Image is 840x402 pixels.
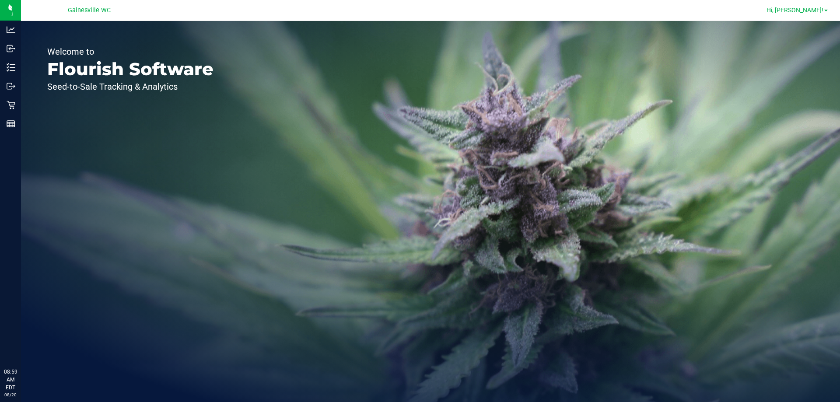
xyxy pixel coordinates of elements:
p: Seed-to-Sale Tracking & Analytics [47,82,213,91]
inline-svg: Analytics [7,25,15,34]
p: 08/20 [4,392,17,398]
inline-svg: Outbound [7,82,15,91]
inline-svg: Reports [7,119,15,128]
p: 08:59 AM EDT [4,368,17,392]
inline-svg: Inventory [7,63,15,72]
p: Welcome to [47,47,213,56]
inline-svg: Retail [7,101,15,109]
inline-svg: Inbound [7,44,15,53]
p: Flourish Software [47,60,213,78]
span: Gainesville WC [68,7,111,14]
span: Hi, [PERSON_NAME]! [766,7,823,14]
